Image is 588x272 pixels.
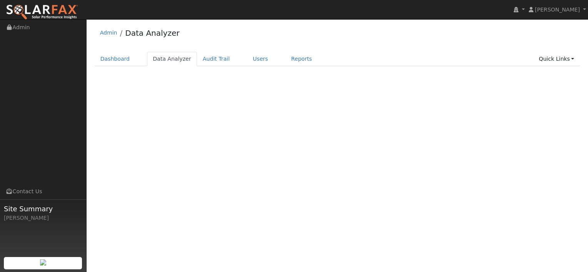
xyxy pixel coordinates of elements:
a: Data Analyzer [125,28,179,38]
div: [PERSON_NAME] [4,214,82,222]
a: Dashboard [95,52,136,66]
a: Data Analyzer [147,52,197,66]
img: retrieve [40,259,46,265]
a: Quick Links [533,52,580,66]
a: Users [247,52,274,66]
a: Admin [100,30,117,36]
span: [PERSON_NAME] [535,7,580,13]
img: SolarFax [6,4,78,20]
a: Audit Trail [197,52,236,66]
span: Site Summary [4,204,82,214]
a: Reports [286,52,318,66]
